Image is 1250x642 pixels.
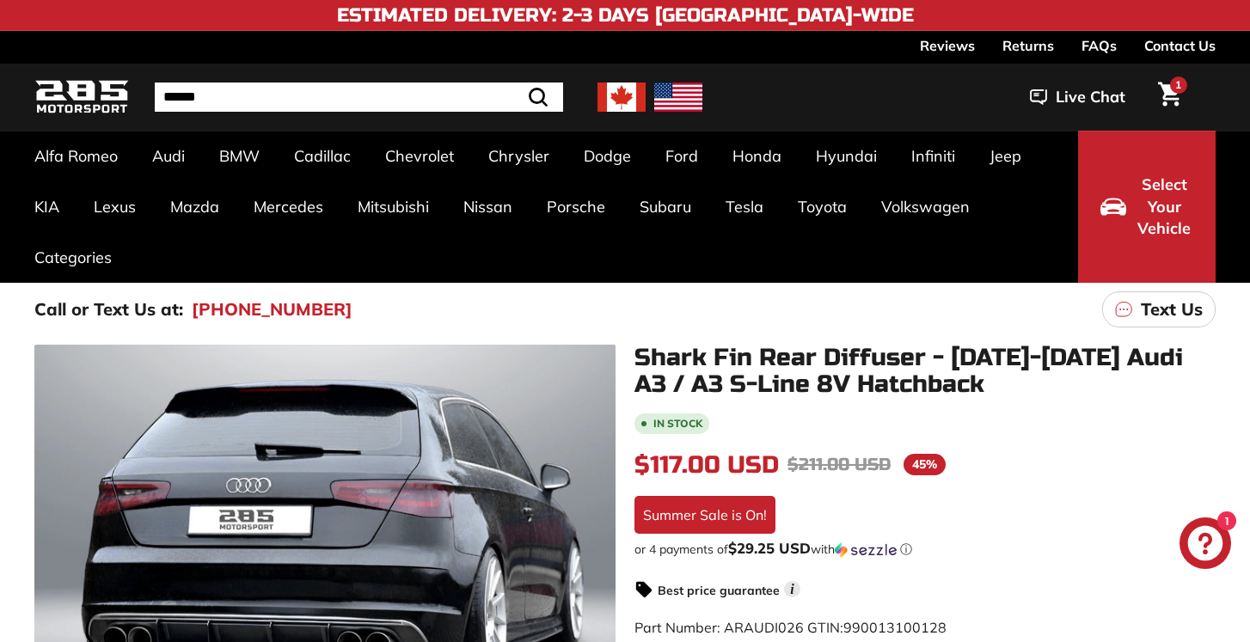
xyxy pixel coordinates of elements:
a: Cart [1148,68,1192,126]
span: 1 [1175,78,1181,91]
a: Alfa Romeo [17,131,135,181]
span: $117.00 USD [634,450,779,480]
span: 990013100128 [843,619,947,636]
button: Select Your Vehicle [1078,131,1216,283]
h4: Estimated Delivery: 2-3 Days [GEOGRAPHIC_DATA]-Wide [337,5,914,26]
a: Reviews [920,31,975,60]
p: Text Us [1141,297,1203,322]
a: Cadillac [277,131,368,181]
a: Tesla [708,181,781,232]
a: Contact Us [1144,31,1216,60]
a: Nissan [446,181,530,232]
h1: Shark Fin Rear Diffuser - [DATE]-[DATE] Audi A3 / A3 S-Line 8V Hatchback [634,345,1216,398]
img: Logo_285_Motorsport_areodynamics_components [34,77,129,118]
a: Lexus [77,181,153,232]
a: [PHONE_NUMBER] [192,297,352,322]
div: or 4 payments of with [634,541,1216,558]
a: Returns [1002,31,1054,60]
span: Select Your Vehicle [1135,174,1193,240]
b: In stock [653,419,702,429]
a: Chevrolet [368,131,471,181]
a: Honda [715,131,799,181]
div: or 4 payments of$29.25 USDwithSezzle Click to learn more about Sezzle [634,541,1216,558]
a: Mazda [153,181,236,232]
inbox-online-store-chat: Shopify online store chat [1174,517,1236,573]
a: Audi [135,131,202,181]
span: Live Chat [1056,86,1125,108]
span: $211.00 USD [787,454,891,475]
a: KIA [17,181,77,232]
a: Text Us [1102,291,1216,327]
img: Sezzle [835,542,897,558]
span: Part Number: ARAUDI026 GTIN: [634,619,947,636]
a: Subaru [622,181,708,232]
span: i [784,581,800,597]
a: Infiniti [894,131,972,181]
span: 45% [904,454,946,475]
a: Chrysler [471,131,567,181]
a: BMW [202,131,277,181]
a: Mitsubishi [340,181,446,232]
a: Mercedes [236,181,340,232]
a: Ford [648,131,715,181]
a: Categories [17,232,129,283]
strong: Best price guarantee [658,583,780,598]
input: Search [155,83,563,112]
a: Toyota [781,181,864,232]
a: Jeep [972,131,1039,181]
a: Porsche [530,181,622,232]
div: Summer Sale is On! [634,496,775,534]
button: Live Chat [1008,76,1148,119]
a: Volkswagen [864,181,987,232]
a: FAQs [1081,31,1117,60]
a: Dodge [567,131,648,181]
p: Call or Text Us at: [34,297,183,322]
span: $29.25 USD [728,539,811,557]
a: Hyundai [799,131,894,181]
